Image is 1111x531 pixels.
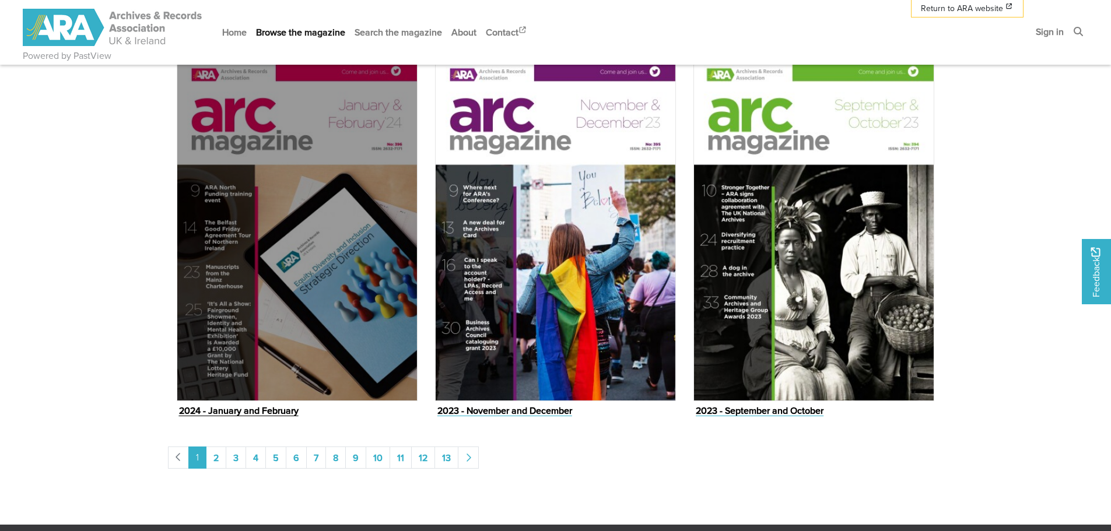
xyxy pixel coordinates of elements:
[693,61,934,401] img: 2023 - September and October
[921,2,1003,15] span: Return to ARA website
[226,446,246,469] a: Goto page 3
[434,446,458,469] a: Goto page 13
[188,446,206,469] span: Goto page 1
[1031,16,1068,47] a: Sign in
[1082,239,1111,304] a: Would you like to provide feedback?
[286,446,307,469] a: Goto page 6
[435,61,676,401] img: 2023 - November and December
[168,446,944,469] nav: pagination
[426,61,685,437] div: Issue
[411,446,435,469] a: Goto page 12
[23,49,111,63] a: Powered by PastView
[23,9,204,46] img: ARA - ARC Magazine | Powered by PastView
[685,61,943,437] div: Issue
[481,17,532,48] a: Contact
[350,17,447,48] a: Search the magazine
[693,61,934,420] a: 2023 - September and October 2023 - September and October
[23,2,204,53] a: ARA - ARC Magazine | Powered by PastView logo
[246,446,266,469] a: Goto page 4
[265,446,286,469] a: Goto page 5
[218,17,251,48] a: Home
[168,446,189,469] li: Previous page
[458,446,479,469] a: Next page
[306,446,326,469] a: Goto page 7
[390,446,412,469] a: Goto page 11
[251,17,350,48] a: Browse the magazine
[168,61,426,437] div: Issue
[447,17,481,48] a: About
[435,61,676,420] a: 2023 - November and December 2023 - November and December
[366,446,390,469] a: Goto page 10
[177,61,418,420] a: 2024 - January and February 2024 - January and February
[177,61,418,401] img: 2024 - January and February
[325,446,346,469] a: Goto page 8
[206,446,226,469] a: Goto page 2
[1089,247,1103,297] span: Feedback
[345,446,366,469] a: Goto page 9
